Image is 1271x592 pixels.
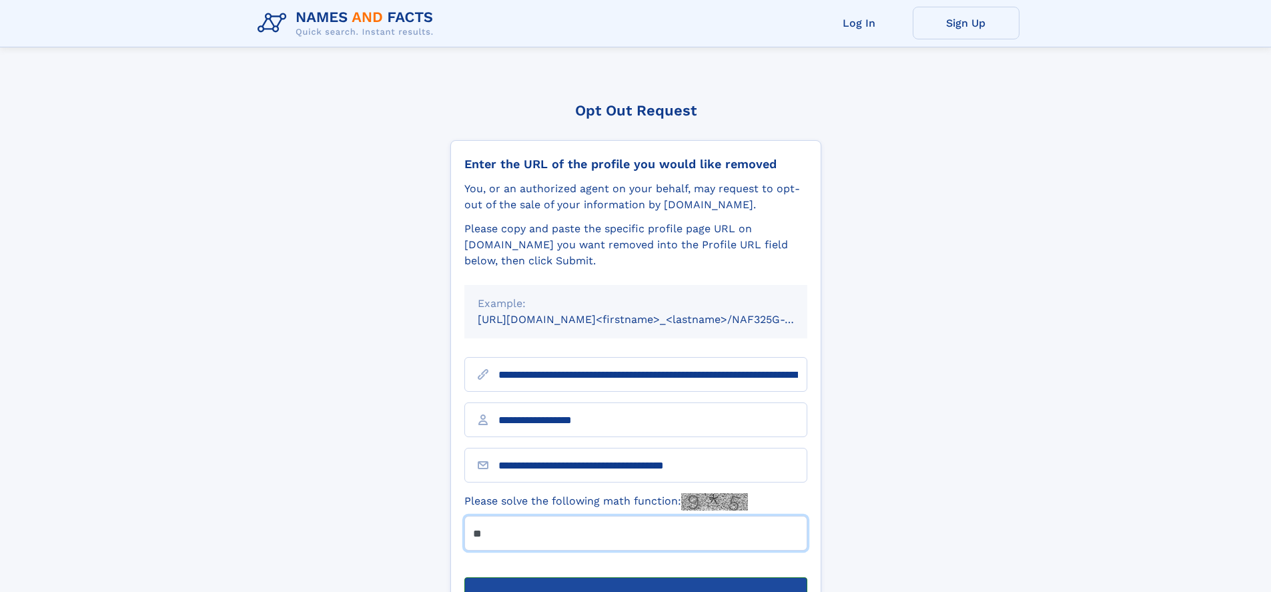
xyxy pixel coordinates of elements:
[464,493,748,511] label: Please solve the following math function:
[806,7,913,39] a: Log In
[478,313,833,326] small: [URL][DOMAIN_NAME]<firstname>_<lastname>/NAF325G-xxxxxxxx
[450,102,821,119] div: Opt Out Request
[464,181,807,213] div: You, or an authorized agent on your behalf, may request to opt-out of the sale of your informatio...
[464,157,807,172] div: Enter the URL of the profile you would like removed
[464,221,807,269] div: Please copy and paste the specific profile page URL on [DOMAIN_NAME] you want removed into the Pr...
[478,296,794,312] div: Example:
[913,7,1019,39] a: Sign Up
[252,5,444,41] img: Logo Names and Facts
